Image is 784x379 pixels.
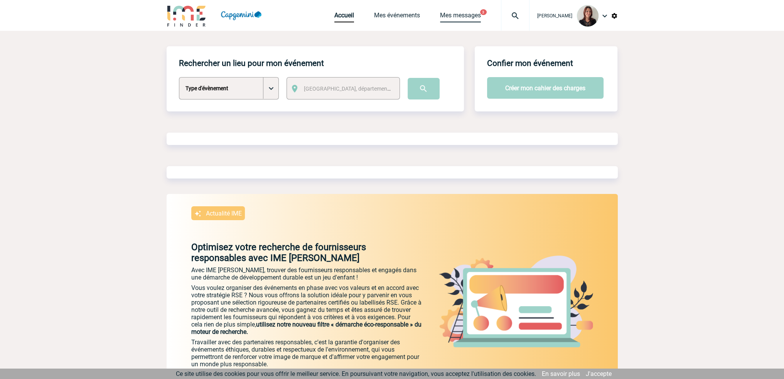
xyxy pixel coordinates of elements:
[487,59,573,68] h4: Confier mon événement
[167,5,207,27] img: IME-Finder
[439,256,593,347] img: actu.png
[176,370,536,377] span: Ce site utilise des cookies pour vous offrir le meilleur service. En poursuivant votre navigation...
[586,370,612,377] a: J'accepte
[191,284,423,335] p: Vous voulez organiser des événements en phase avec vos valeurs et en accord avec votre stratégie ...
[179,59,324,68] h4: Rechercher un lieu pour mon événement
[408,78,440,99] input: Submit
[191,266,423,281] p: Avec IME [PERSON_NAME], trouver des fournisseurs responsables et engagés dans une démarche de dév...
[167,242,423,263] p: Optimisez votre recherche de fournisseurs responsables avec IME [PERSON_NAME]
[577,5,599,27] img: 102169-1.jpg
[542,370,580,377] a: En savoir plus
[537,13,572,19] span: [PERSON_NAME]
[191,321,422,335] span: utilisez notre nouveau filtre « démarche éco-responsable » du moteur de recherche.
[191,339,423,368] p: Travailler avec des partenaires responsables, c'est la garantie d'organiser des événements éthiqu...
[206,210,242,217] p: Actualité IME
[304,86,411,92] span: [GEOGRAPHIC_DATA], département, région...
[374,12,420,22] a: Mes événements
[440,12,481,22] a: Mes messages
[487,77,604,99] button: Créer mon cahier des charges
[334,12,354,22] a: Accueil
[480,9,487,15] button: 3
